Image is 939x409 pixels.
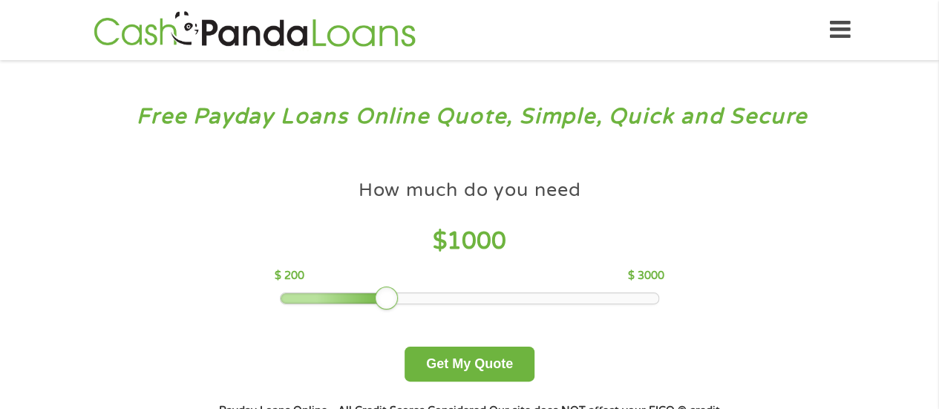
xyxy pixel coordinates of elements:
h3: Free Payday Loans Online Quote, Simple, Quick and Secure [43,103,897,131]
p: $ 3000 [628,268,664,284]
img: GetLoanNow Logo [89,9,420,51]
p: $ 200 [275,268,304,284]
h4: How much do you need [359,178,581,203]
h4: $ [275,226,664,257]
span: 1000 [447,227,506,255]
button: Get My Quote [405,347,534,382]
